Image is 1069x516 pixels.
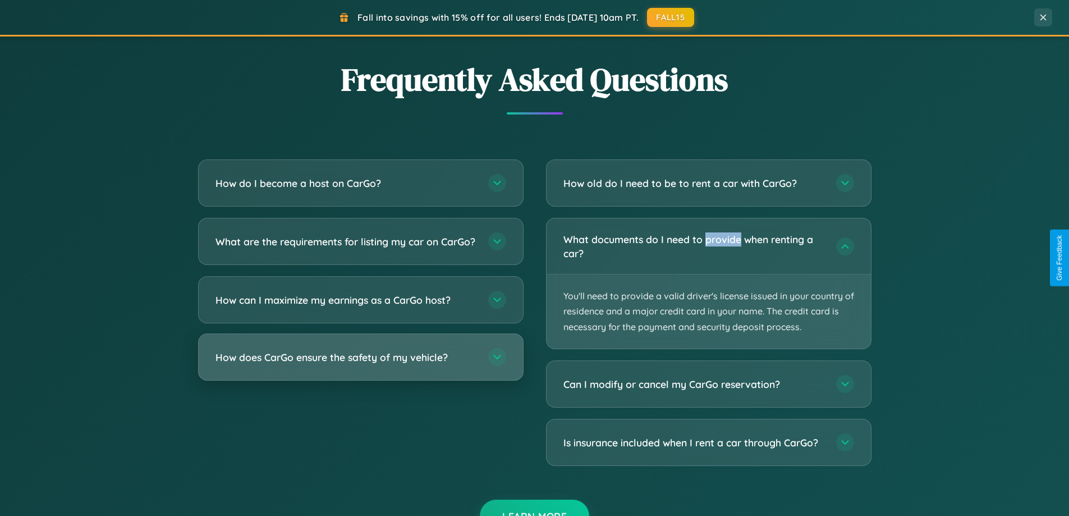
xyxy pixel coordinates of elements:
[547,275,871,349] p: You'll need to provide a valid driver's license issued in your country of residence and a major c...
[215,293,477,307] h3: How can I maximize my earnings as a CarGo host?
[357,12,639,23] span: Fall into savings with 15% off for all users! Ends [DATE] 10am PT.
[198,58,871,101] h2: Frequently Asked Questions
[215,350,477,364] h3: How does CarGo ensure the safety of my vehicle?
[563,436,825,450] h3: Is insurance included when I rent a car through CarGo?
[563,377,825,391] h3: Can I modify or cancel my CarGo reservation?
[563,232,825,260] h3: What documents do I need to provide when renting a car?
[563,176,825,190] h3: How old do I need to be to rent a car with CarGo?
[215,235,477,249] h3: What are the requirements for listing my car on CarGo?
[647,8,694,27] button: FALL15
[1056,235,1063,281] div: Give Feedback
[215,176,477,190] h3: How do I become a host on CarGo?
